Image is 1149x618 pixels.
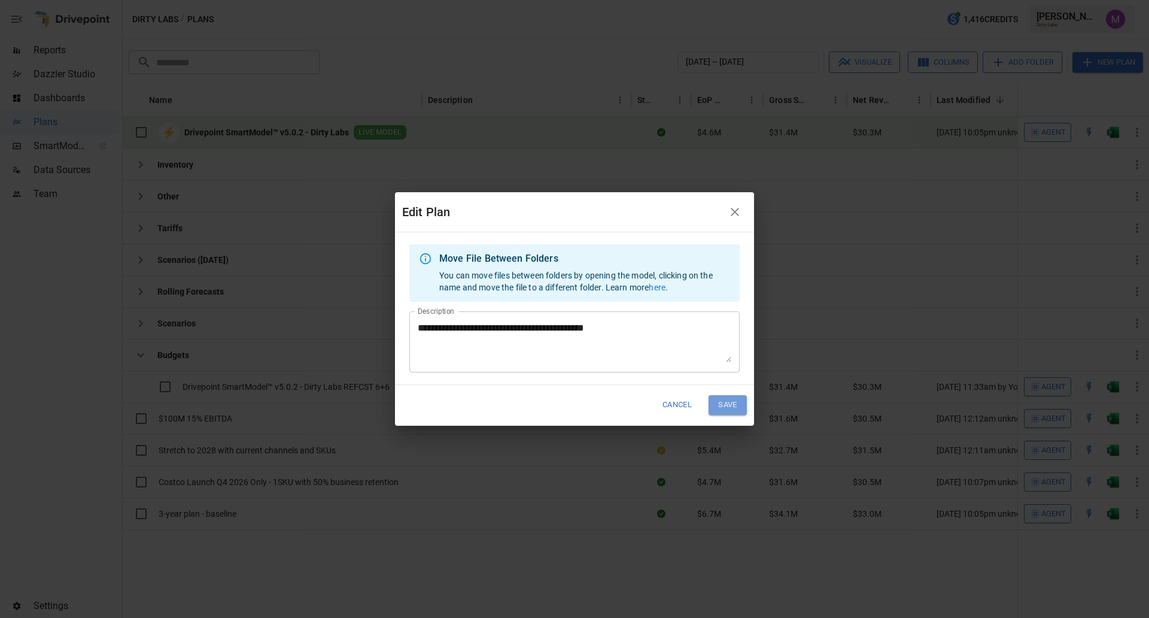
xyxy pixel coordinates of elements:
[709,395,747,415] button: Save
[402,202,723,222] div: Edit Plan
[439,252,730,266] div: Move File Between Folders
[418,306,454,316] label: Description
[439,248,730,298] div: You can move files between folders by opening the model, clicking on the name and move the file t...
[655,395,700,415] button: Cancel
[649,283,665,292] a: here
